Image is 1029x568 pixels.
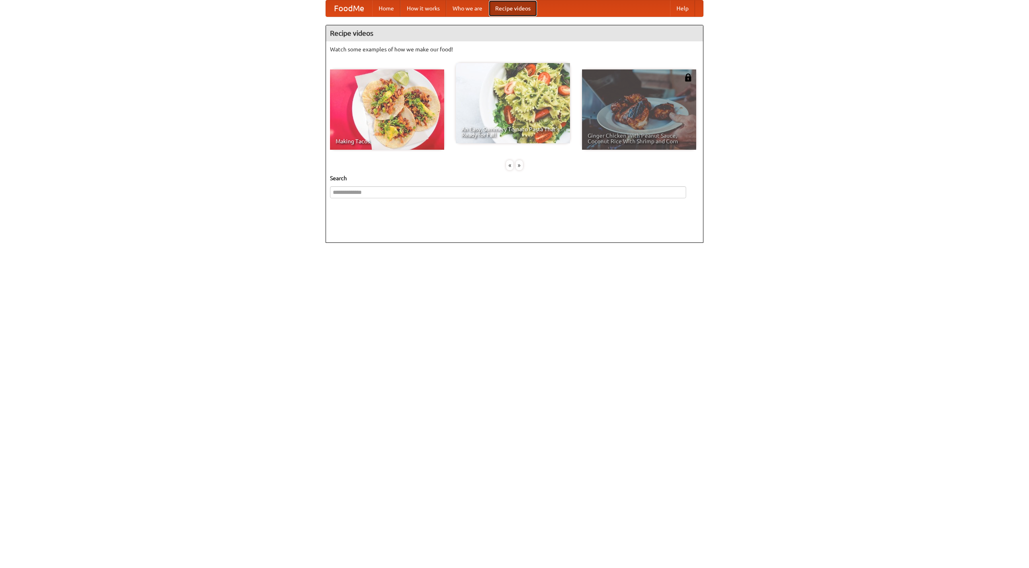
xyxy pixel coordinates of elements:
a: Recipe videos [489,0,537,16]
a: Home [372,0,400,16]
div: » [516,160,523,170]
a: Help [670,0,695,16]
a: Who we are [446,0,489,16]
span: An Easy, Summery Tomato Pasta That's Ready for Fall [461,126,564,138]
a: An Easy, Summery Tomato Pasta That's Ready for Fall [456,63,570,143]
a: How it works [400,0,446,16]
p: Watch some examples of how we make our food! [330,45,699,53]
h4: Recipe videos [326,25,703,41]
img: 483408.png [684,73,692,81]
a: FoodMe [326,0,372,16]
a: Making Tacos [330,69,444,150]
h5: Search [330,174,699,182]
span: Making Tacos [336,138,439,144]
div: « [506,160,513,170]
